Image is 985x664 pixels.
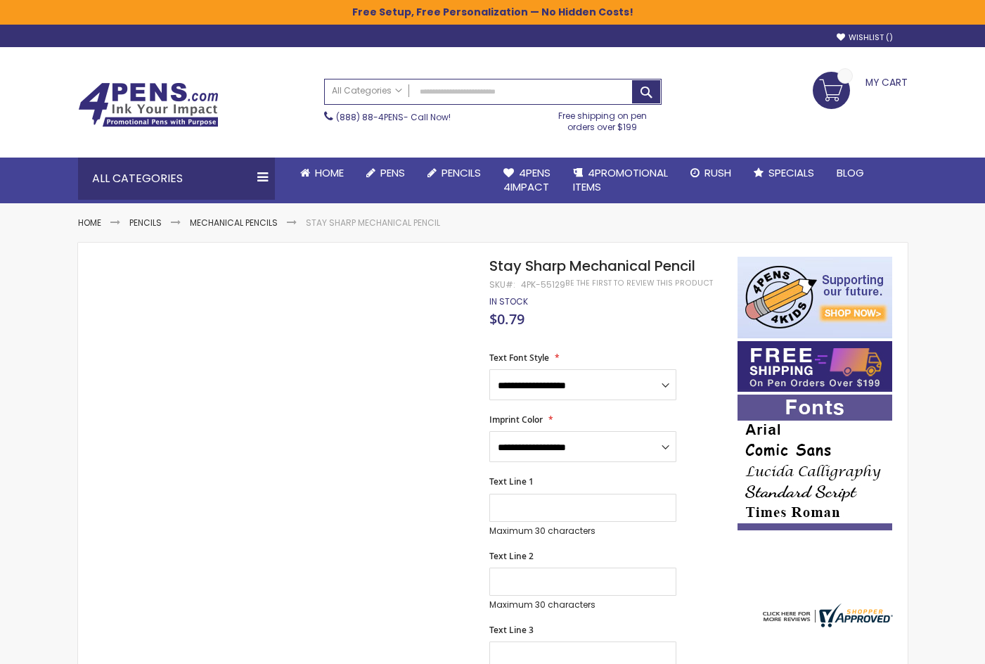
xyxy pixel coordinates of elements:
[543,105,662,133] div: Free shipping on pen orders over $199
[742,158,825,189] a: Specials
[738,395,892,530] img: font-personalization-examples
[738,257,892,338] img: 4pens 4 kids
[489,256,695,276] span: Stay Sharp Mechanical Pencil
[416,158,492,189] a: Pencils
[489,352,549,364] span: Text Font Style
[489,550,534,562] span: Text Line 2
[573,165,668,194] span: 4PROMOTIONAL ITEMS
[380,165,405,180] span: Pens
[336,111,404,123] a: (888) 88-4PENS
[332,85,402,96] span: All Categories
[489,295,528,307] span: In stock
[129,217,162,229] a: Pencils
[442,165,481,180] span: Pencils
[355,158,416,189] a: Pens
[489,296,528,307] div: Availability
[565,278,713,288] a: Be the first to review this product
[825,158,875,189] a: Blog
[521,279,565,290] div: 4PK-55129
[562,158,679,203] a: 4PROMOTIONALITEMS
[289,158,355,189] a: Home
[759,618,893,630] a: 4pens.com certificate URL
[489,309,524,328] span: $0.79
[325,79,409,103] a: All Categories
[489,624,534,636] span: Text Line 3
[837,165,864,180] span: Blog
[489,599,676,611] p: Maximum 30 characters
[503,165,551,194] span: 4Pens 4impact
[492,158,562,203] a: 4Pens4impact
[738,341,892,392] img: Free shipping on orders over $199
[768,165,814,180] span: Specials
[306,217,440,229] li: Stay Sharp Mechanical Pencil
[78,158,275,200] div: All Categories
[759,604,893,627] img: 4pens.com widget logo
[679,158,742,189] a: Rush
[837,32,893,43] a: Wishlist
[190,217,278,229] a: Mechanical Pencils
[489,475,534,487] span: Text Line 1
[78,217,101,229] a: Home
[704,165,731,180] span: Rush
[489,525,676,537] p: Maximum 30 characters
[315,165,344,180] span: Home
[336,111,451,123] span: - Call Now!
[78,82,219,127] img: 4Pens Custom Pens and Promotional Products
[489,414,543,426] span: Imprint Color
[489,279,515,290] strong: SKU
